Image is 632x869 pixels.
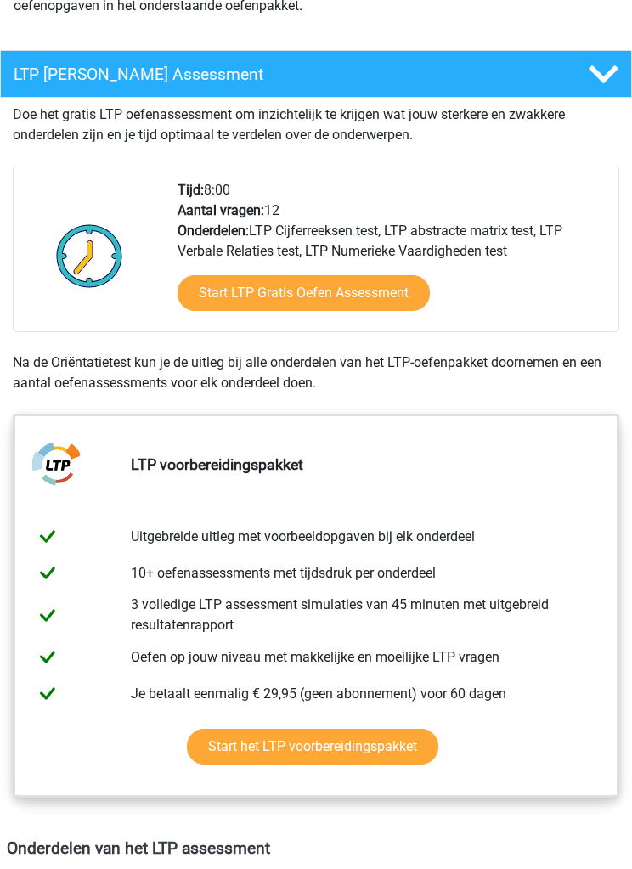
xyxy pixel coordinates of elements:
[178,183,204,199] b: Tijd:
[187,730,438,765] a: Start het LTP voorbereidingspakket
[14,65,513,85] h4: LTP [PERSON_NAME] Assessment
[13,51,619,99] a: LTP [PERSON_NAME] Assessment
[7,839,625,859] h4: Onderdelen van het LTP assessment
[165,181,618,332] div: 8:00 12 LTP Cijferreeksen test, LTP abstracte matrix test, LTP Verbale Relaties test, LTP Numerie...
[178,223,249,240] b: Onderdelen:
[13,353,619,394] div: Na de Oriëntatietest kun je de uitleg bij alle onderdelen van het LTP-oefenpakket doornemen en ee...
[47,214,133,299] img: Klok
[13,99,619,146] div: Doe het gratis LTP oefenassessment om inzichtelijk te krijgen wat jouw sterkere en zwakkere onder...
[178,203,264,219] b: Aantal vragen:
[178,276,430,312] a: Start LTP Gratis Oefen Assessment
